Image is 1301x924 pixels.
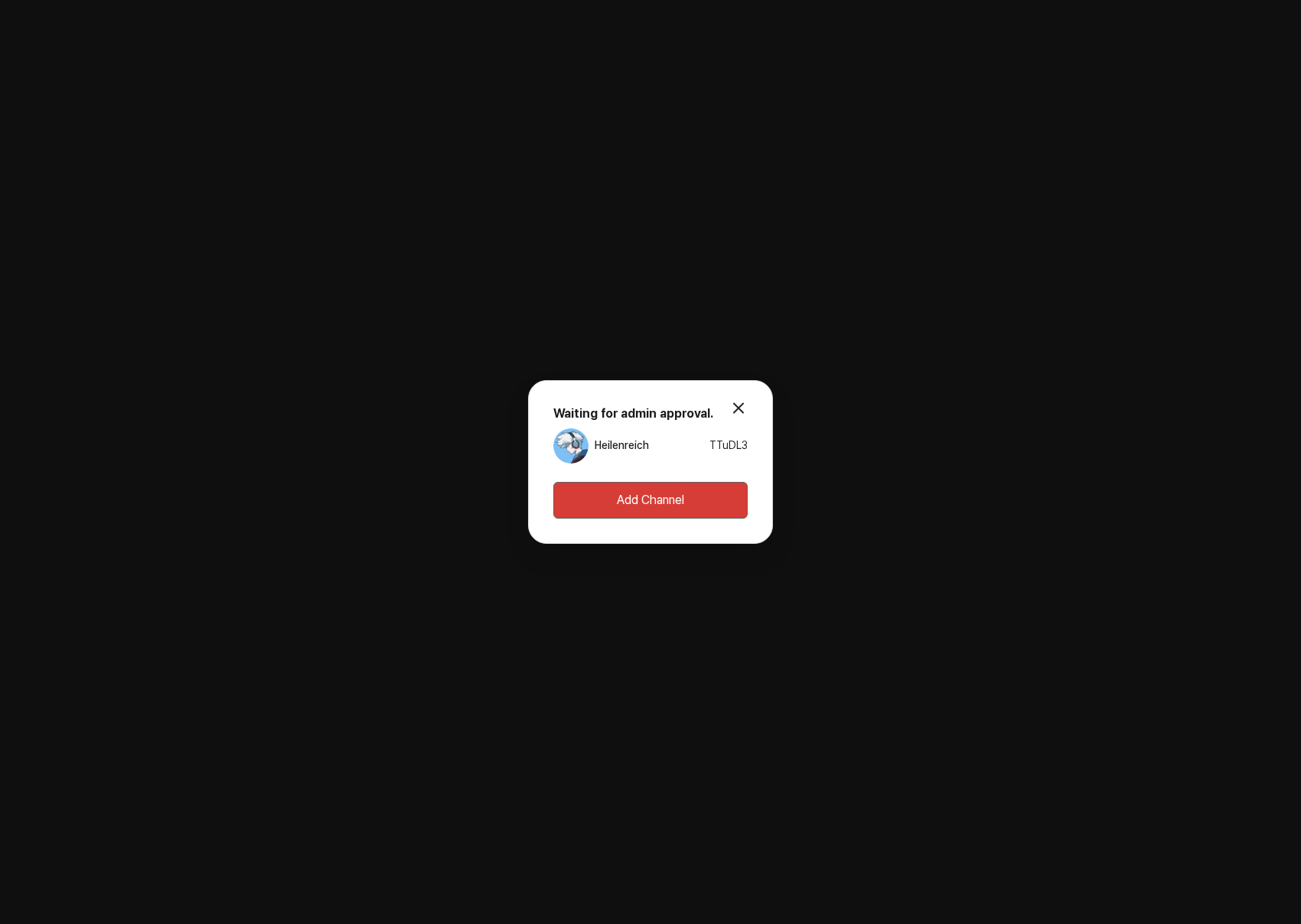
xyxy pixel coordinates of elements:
[553,482,748,519] button: Add Channel
[553,428,589,464] img: 채널 프로필 이미지
[709,439,748,451] span: TTuDL3
[723,393,754,424] button: modal.close
[595,438,649,454] a: Heilenreich
[553,406,713,421] strong: Waiting for admin approval.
